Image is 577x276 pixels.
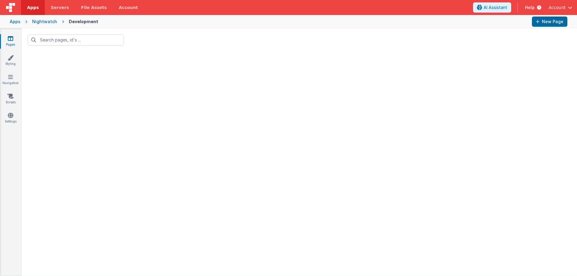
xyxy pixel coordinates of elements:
[473,2,511,13] button: AI Assistant
[532,17,567,27] button: New Page
[81,5,107,11] span: File Assets
[548,5,572,11] button: Account
[28,34,124,46] input: Search pages, id's ...
[525,5,535,11] span: Help
[69,19,98,25] div: Development
[32,19,57,25] div: Nightwatch
[10,19,20,25] div: Apps
[27,5,39,11] span: Apps
[51,5,69,11] span: Servers
[548,5,566,11] span: Account
[484,5,507,11] span: AI Assistant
